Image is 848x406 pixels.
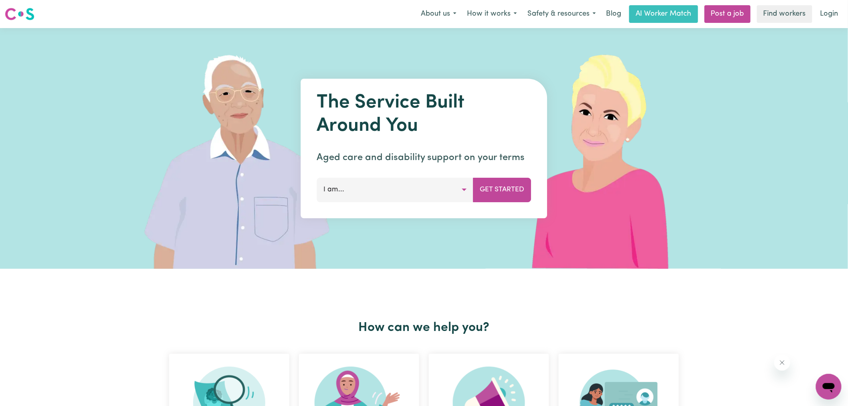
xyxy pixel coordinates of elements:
h1: The Service Built Around You [317,91,531,138]
p: Aged care and disability support on your terms [317,150,531,165]
a: Login [816,5,843,23]
button: Get Started [473,178,531,202]
a: Blog [601,5,626,23]
a: AI Worker Match [629,5,698,23]
a: Careseekers logo [5,5,34,23]
a: Find workers [757,5,812,23]
iframe: Button to launch messaging window [816,374,842,400]
button: Safety & resources [522,6,601,22]
a: Post a job [705,5,751,23]
iframe: Close message [774,355,790,371]
button: How it works [462,6,522,22]
img: Careseekers logo [5,7,34,21]
h2: How can we help you? [164,320,684,335]
button: About us [416,6,462,22]
span: Need any help? [5,6,48,12]
button: I am... [317,178,474,202]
